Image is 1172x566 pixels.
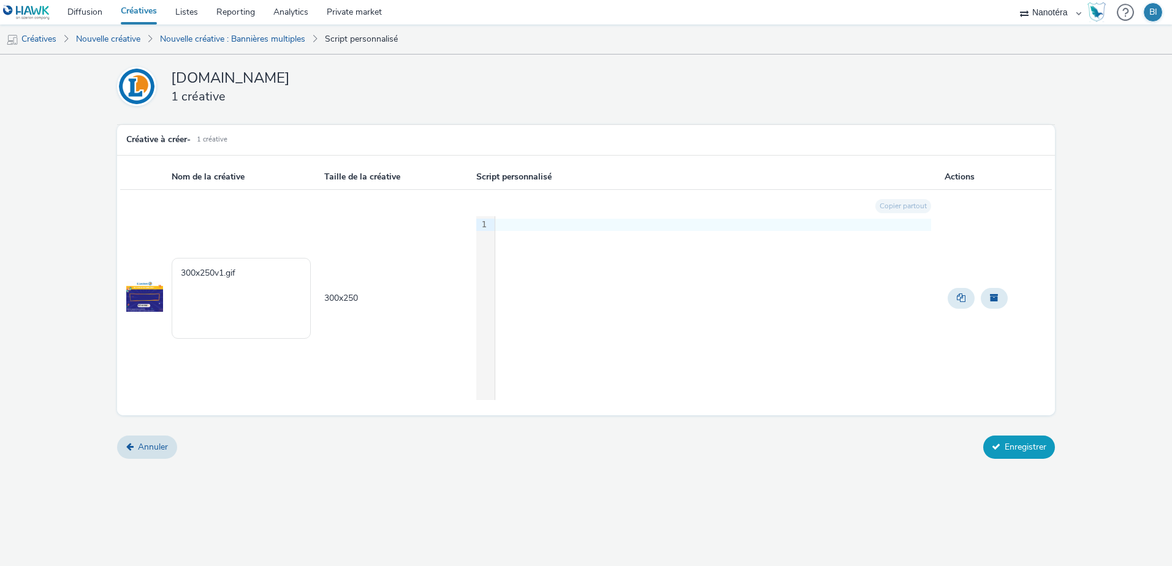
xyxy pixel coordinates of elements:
[945,285,978,312] div: Dupliquer
[3,5,50,20] img: undefined Logo
[172,258,310,339] textarea: 300x250v1.gif
[117,67,161,106] a: E.Leclerc
[119,69,154,104] img: E.Leclerc
[1149,3,1157,21] div: BI
[978,285,1011,312] div: Archiver
[171,88,723,105] h3: 1 créative
[476,219,489,231] div: 1
[126,134,191,146] h5: Créative à créer -
[170,165,322,190] th: Nom de la créative
[197,135,227,145] small: 1 Créative
[154,25,311,54] a: Nouvelle créative : Bannières multiples
[1087,2,1106,22] img: Hawk Academy
[475,165,943,190] th: Script personnalisé
[323,165,475,190] th: Taille de la créative
[70,25,146,54] a: Nouvelle créative
[324,292,358,304] span: 300 x 250
[943,165,1052,190] th: Actions
[983,436,1055,459] button: Enregistrer
[6,34,18,46] img: mobile
[1087,2,1111,22] a: Hawk Academy
[319,25,404,54] a: Script personnalisé
[875,199,931,213] button: Copier partout
[117,436,177,459] a: Annuler
[171,68,723,88] h2: [DOMAIN_NAME]
[126,281,163,312] img: Preview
